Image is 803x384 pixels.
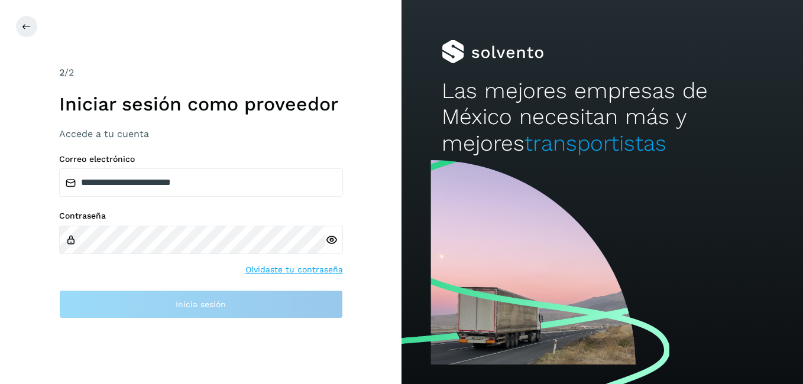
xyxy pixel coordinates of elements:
div: /2 [59,66,343,80]
span: 2 [59,67,64,78]
span: Inicia sesión [176,300,226,308]
h2: Las mejores empresas de México necesitan más y mejores [442,78,763,157]
label: Contraseña [59,211,343,221]
button: Inicia sesión [59,290,343,318]
span: transportistas [524,131,666,156]
a: Olvidaste tu contraseña [245,263,343,276]
h3: Accede a tu cuenta [59,128,343,139]
h1: Iniciar sesión como proveedor [59,93,343,115]
label: Correo electrónico [59,154,343,164]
